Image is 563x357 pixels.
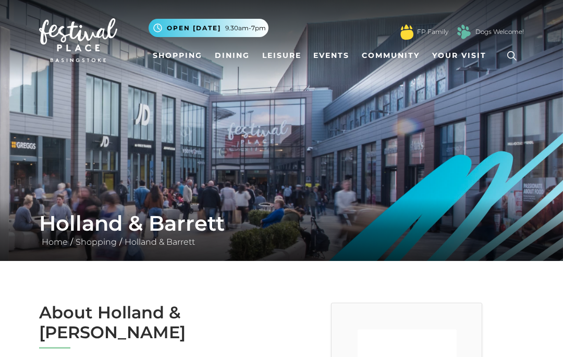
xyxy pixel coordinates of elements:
[149,19,268,37] button: Open [DATE] 9.30am-7pm
[417,27,448,37] a: FP Family
[31,211,532,248] div: / /
[428,46,496,65] a: Your Visit
[258,46,305,65] a: Leisure
[39,237,70,247] a: Home
[225,23,266,33] span: 9.30am-7pm
[211,46,254,65] a: Dining
[122,237,198,247] a: Holland & Barrett
[432,50,486,61] span: Your Visit
[39,18,117,62] img: Festival Place Logo
[149,46,206,65] a: Shopping
[39,211,524,236] h1: Holland & Barrett
[475,27,524,37] a: Dogs Welcome!
[167,23,221,33] span: Open [DATE]
[73,237,119,247] a: Shopping
[39,303,274,343] h2: About Holland & [PERSON_NAME]
[309,46,353,65] a: Events
[358,46,424,65] a: Community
